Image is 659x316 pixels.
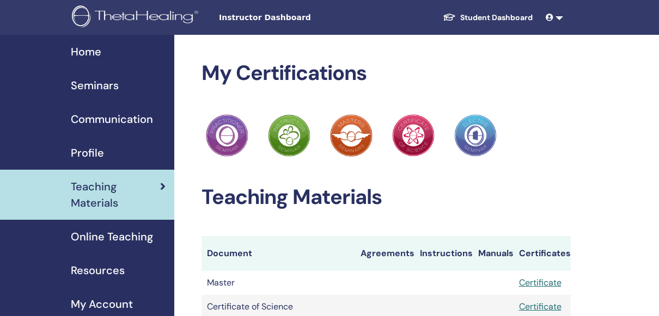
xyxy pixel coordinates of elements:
a: Certificate [519,277,562,288]
span: Online Teaching [71,228,153,245]
span: Teaching Materials [71,178,160,211]
img: Practitioner [454,114,497,157]
span: Profile [71,145,104,161]
img: Practitioner [268,114,310,157]
img: Practitioner [330,114,373,157]
span: Communication [71,111,153,127]
h2: Teaching Materials [202,185,571,210]
th: Agreements [355,236,414,271]
span: Resources [71,262,125,278]
h2: My Certifications [202,61,571,86]
th: Document [202,236,355,271]
img: logo.png [72,5,202,30]
img: Practitioner [392,114,435,157]
td: Master [202,271,355,295]
th: Instructions [414,236,473,271]
span: Seminars [71,77,119,94]
span: My Account [71,296,133,312]
th: Certificates [514,236,571,271]
th: Manuals [473,236,514,271]
img: Practitioner [206,114,248,157]
img: graduation-cap-white.svg [443,13,456,22]
span: Instructor Dashboard [219,12,382,23]
span: Home [71,44,101,60]
a: Certificate [519,301,562,312]
a: Student Dashboard [434,8,541,28]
